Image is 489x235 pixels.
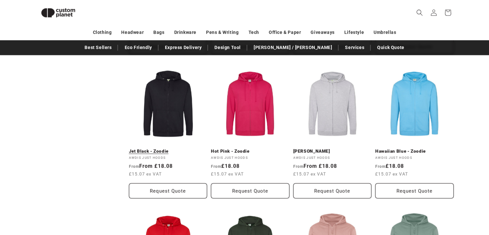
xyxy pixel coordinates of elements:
iframe: Chat Widget [382,165,489,235]
a: [PERSON_NAME] / [PERSON_NAME] [250,42,335,53]
a: Umbrellas [374,27,396,38]
a: Quick Quote [374,42,408,53]
a: Pens & Writing [206,27,239,38]
a: Headwear [121,27,144,38]
a: Hot Pink - Zoodie [211,148,289,154]
button: Request Quote [293,183,372,198]
a: Design Tool [211,42,244,53]
button: Request Quote [375,183,454,198]
a: Drinkware [174,27,196,38]
img: Custom Planet [36,3,81,23]
a: Services [342,42,367,53]
button: Request Quote [129,183,207,198]
a: Tech [248,27,259,38]
a: Express Delivery [162,42,205,53]
a: Best Sellers [81,42,115,53]
a: Clothing [93,27,112,38]
a: Jet Black - Zoodie [129,148,207,154]
a: Bags [153,27,164,38]
a: Hawaiian Blue - Zoodie [375,148,454,154]
a: Giveaways [311,27,334,38]
a: [PERSON_NAME] [293,148,372,154]
summary: Search [412,5,427,20]
a: Eco Friendly [121,42,155,53]
a: Office & Paper [269,27,301,38]
a: Lifestyle [344,27,364,38]
button: Request Quote [211,183,289,198]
